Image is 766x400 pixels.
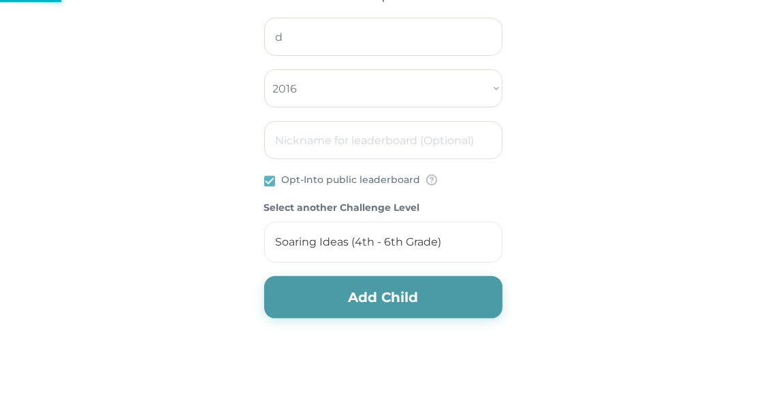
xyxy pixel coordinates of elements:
[276,235,442,250] div: Soaring Ideas (4th - 6th Grade)
[264,276,502,318] button: Add Child
[426,174,437,186] img: Group%2026910.png
[264,18,502,56] input: Privacy Note: Child’s first name only*
[282,173,421,187] div: Opt-Into public leaderboard
[264,201,420,215] div: Select another Challenge Level
[264,121,502,159] input: Nickname for leaderboard (Optional)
